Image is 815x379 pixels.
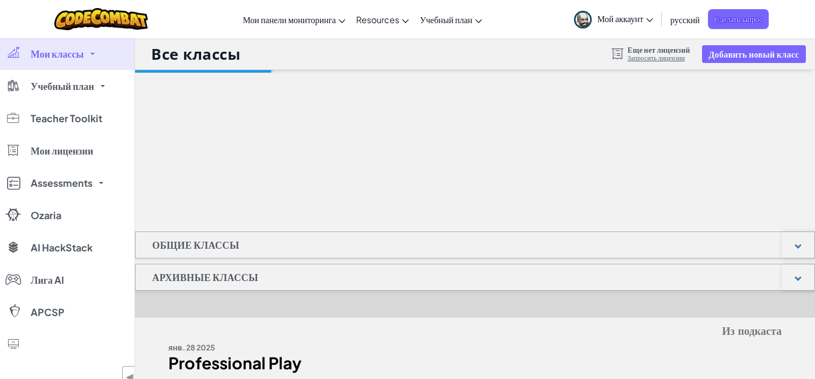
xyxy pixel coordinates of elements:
[31,49,84,59] span: Мои классы
[136,231,256,258] h1: Общие классы
[569,2,658,36] a: Мой аккаунт
[31,243,93,252] span: AI HackStack
[574,11,592,29] img: avatar
[665,5,705,34] a: русский
[414,5,487,34] a: Учебный план
[420,14,472,25] span: Учебный план
[151,44,241,64] h1: Все классы
[670,14,700,25] span: русский
[237,5,351,34] a: Мои панели мониторинга
[31,178,93,188] span: Assessments
[708,9,769,29] a: Сделать запрос
[31,114,102,123] span: Teacher Toolkit
[628,45,690,54] span: Еще нет лицензий
[168,355,467,371] div: Professional Play
[597,13,653,24] span: Мой аккаунт
[136,264,275,291] h1: Архивные классы
[628,54,690,62] a: Запросить лицензии
[351,5,414,34] a: Resources
[31,210,61,220] span: Ozaria
[356,14,399,25] span: Resources
[243,14,336,25] span: Мои панели мониторинга
[31,275,64,285] span: Лига AI
[54,8,148,30] img: CodeCombat logo
[702,45,805,63] button: Добавить новый класс
[31,146,93,156] span: Мои лицензии
[168,323,782,340] h5: Из подкаста
[31,81,94,91] span: Учебный план
[168,340,467,355] div: янв. 28 2025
